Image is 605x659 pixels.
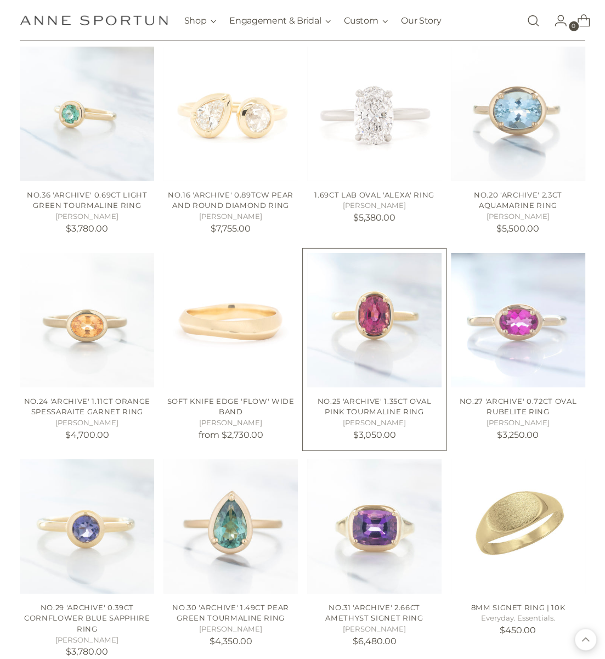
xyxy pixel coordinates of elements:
a: No.31 'Archive' 2.66ct Amethyst Signet Ring [307,459,442,594]
a: 8mm Signet Ring | 10k [451,459,585,594]
a: Open cart modal [568,10,590,32]
h5: [PERSON_NAME] [451,211,585,222]
a: No.16 'Archive' 0.89tcw Pear and Round Diamond Ring [168,190,293,210]
a: No.25 'Archive' 1.35ct Oval Pink Tourmaline Ring [318,397,432,416]
a: Soft Knife Edge 'Flow' Wide Band [163,253,298,387]
span: $3,780.00 [66,646,108,657]
a: No.27 'Archive' 0.72ct Oval Rubelite Ring [459,397,576,416]
h5: [PERSON_NAME] [307,418,442,429]
a: No.20 'Archive' 2.3ct Aquamarine Ring [451,47,585,181]
h5: [PERSON_NAME] [307,200,442,211]
a: No.36 'Archive' 0.69ct Light Green Tourmaline Ring [27,190,147,210]
span: $5,380.00 [353,212,395,223]
a: Open search modal [522,10,544,32]
a: No.29 'Archive' 0.39ct Cornflower Blue Sapphire Ring [20,459,154,594]
h5: [PERSON_NAME] [20,418,154,429]
a: No.29 'Archive' 0.39ct Cornflower Blue Sapphire Ring [24,603,150,633]
a: No.20 'Archive' 2.3ct Aquamarine Ring [474,190,562,210]
h5: [PERSON_NAME] [163,418,298,429]
h5: [PERSON_NAME] [163,211,298,222]
a: No.25 'Archive' 1.35ct Oval Pink Tourmaline Ring [307,253,442,387]
span: $6,480.00 [352,636,396,646]
button: Custom [344,9,388,33]
a: 8mm Signet Ring | 10k [471,603,565,612]
a: No.30 'Archive' 1.49ct Pear Green Tourmaline Ring [163,459,298,594]
a: Soft Knife Edge 'Flow' Wide Band [167,397,295,416]
button: Engagement & Bridal [229,9,331,33]
a: No.31 'Archive' 2.66ct Amethyst Signet Ring [325,603,423,623]
a: 1.69ct Lab Oval 'Alexa' Ring [307,47,442,181]
h5: [PERSON_NAME] [451,418,585,429]
span: $4,350.00 [210,636,252,646]
a: Go to the account page [545,10,567,32]
p: from $2,730.00 [163,429,298,442]
span: 0 [569,21,579,31]
button: Shop [184,9,216,33]
span: $450.00 [500,625,536,635]
span: $4,700.00 [65,430,109,440]
span: $7,755.00 [211,223,251,234]
h5: Everyday. Essentials. [451,613,585,624]
h5: [PERSON_NAME] [20,635,154,646]
a: No.24 'Archive' 1.11ct Orange Spessaraite Garnet Ring [20,253,154,387]
span: $5,500.00 [496,223,539,234]
a: No.30 'Archive' 1.49ct Pear Green Tourmaline Ring [172,603,289,623]
span: $3,050.00 [353,430,395,440]
button: Back to top [575,629,596,650]
a: No.24 'Archive' 1.11ct Orange Spessaraite Garnet Ring [24,397,150,416]
a: No.36 'Archive' 0.69ct Light Green Tourmaline Ring [20,47,154,181]
span: $3,780.00 [66,223,108,234]
h5: [PERSON_NAME] [20,211,154,222]
a: No.16 'Archive' 0.89tcw Pear and Round Diamond Ring [163,47,298,181]
h5: [PERSON_NAME] [163,624,298,635]
a: Anne Sportun Fine Jewellery [20,15,168,26]
a: No.27 'Archive' 0.72ct Oval Rubelite Ring [451,253,585,387]
a: 1.69ct Lab Oval 'Alexa' Ring [314,190,434,199]
a: Our Story [401,9,441,33]
span: $3,250.00 [497,430,539,440]
h5: [PERSON_NAME] [307,624,442,635]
